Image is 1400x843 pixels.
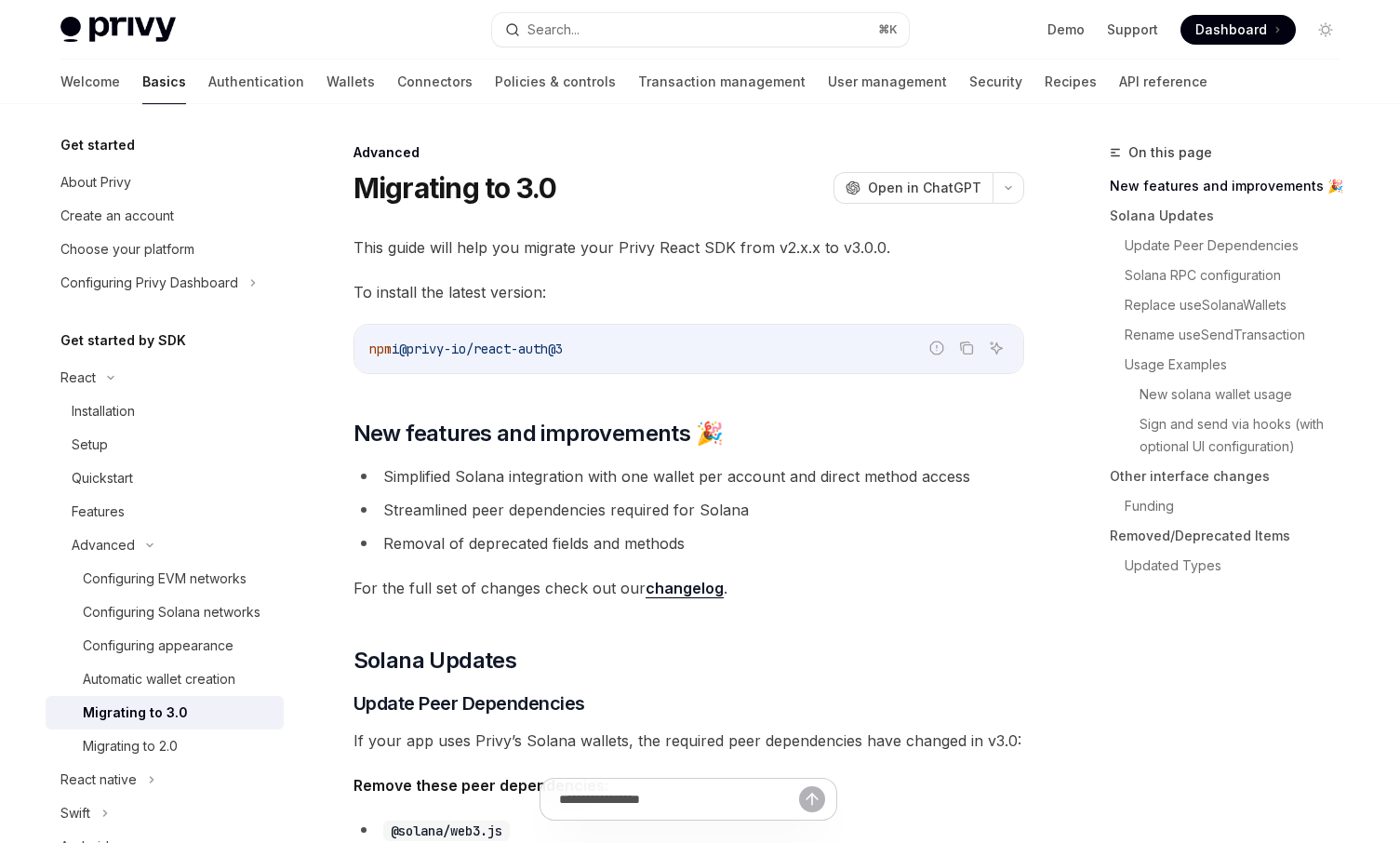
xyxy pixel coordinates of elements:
[46,696,284,729] a: Migrating to 3.0
[1110,201,1355,231] a: Solana Updates
[799,786,825,812] button: Send message
[353,690,585,716] span: Update Peer Dependencies
[83,735,178,757] div: Migrating to 2.0
[353,171,557,205] h1: Migrating to 3.0
[1125,290,1355,320] a: Replace useSolanaWallets
[495,60,616,104] a: Policies & controls
[1180,15,1296,45] a: Dashboard
[83,668,235,690] div: Automatic wallet creation
[60,329,186,352] h5: Get started by SDK
[1047,20,1085,39] a: Demo
[83,635,233,657] div: Configuring appearance
[1128,141,1212,164] span: On this page
[1110,462,1355,491] a: Other interface changes
[1045,60,1097,104] a: Recipes
[833,172,993,204] button: Open in ChatGPT
[353,575,1024,601] span: For the full set of changes check out our .
[60,367,96,389] div: React
[397,60,473,104] a: Connectors
[638,60,806,104] a: Transaction management
[46,395,284,428] a: Installation
[878,22,898,37] span: ⌘ K
[1125,491,1355,521] a: Funding
[1110,171,1355,201] a: New features and improvements 🎉
[60,205,174,227] div: Create an account
[46,495,284,529] a: Features
[353,728,1024,754] span: If your app uses Privy’s Solana wallets, the required peer dependencies have changed in v3.0:
[60,17,176,43] img: light logo
[46,662,284,696] a: Automatic wallet creation
[60,769,137,791] div: React native
[1140,380,1355,409] a: New solana wallet usage
[1125,320,1355,350] a: Rename useSendTransaction
[46,166,284,199] a: About Privy
[83,702,188,724] div: Migrating to 3.0
[392,341,399,357] span: i
[46,729,284,763] a: Migrating to 2.0
[1140,409,1355,462] a: Sign and send via hooks (with optional UI configuration)
[1119,60,1207,104] a: API reference
[353,463,1024,489] li: Simplified Solana integration with one wallet per account and direct method access
[369,341,392,357] span: npm
[60,60,120,104] a: Welcome
[1125,350,1355,380] a: Usage Examples
[353,279,1024,305] span: To install the latest version:
[46,233,284,266] a: Choose your platform
[353,646,517,676] span: Solana Updates
[1125,551,1355,581] a: Updated Types
[353,497,1024,523] li: Streamlined peer dependencies required for Solana
[60,238,194,261] div: Choose your platform
[46,428,284,462] a: Setup
[72,434,108,456] div: Setup
[925,336,949,360] button: Report incorrect code
[60,134,135,156] h5: Get started
[208,60,304,104] a: Authentication
[46,199,284,233] a: Create an account
[353,530,1024,556] li: Removal of deprecated fields and methods
[1195,20,1267,39] span: Dashboard
[46,562,284,595] a: Configuring EVM networks
[1110,521,1355,551] a: Removed/Deprecated Items
[399,341,563,357] span: @privy-io/react-auth@3
[83,568,247,590] div: Configuring EVM networks
[492,13,909,47] button: Search...⌘K
[327,60,375,104] a: Wallets
[868,179,981,197] span: Open in ChatGPT
[60,272,238,294] div: Configuring Privy Dashboard
[353,234,1024,261] span: This guide will help you migrate your Privy React SDK from v2.x.x to v3.0.0.
[969,60,1022,104] a: Security
[46,462,284,495] a: Quickstart
[46,595,284,629] a: Configuring Solana networks
[353,143,1024,162] div: Advanced
[1125,231,1355,261] a: Update Peer Dependencies
[60,171,131,194] div: About Privy
[527,19,580,41] div: Search...
[984,336,1008,360] button: Ask AI
[954,336,979,360] button: Copy the contents from the code block
[1311,15,1340,45] button: Toggle dark mode
[142,60,186,104] a: Basics
[46,629,284,662] a: Configuring appearance
[828,60,947,104] a: User management
[1107,20,1158,39] a: Support
[72,534,135,556] div: Advanced
[353,419,723,448] span: New features and improvements 🎉
[72,400,135,422] div: Installation
[72,467,133,489] div: Quickstart
[1125,261,1355,290] a: Solana RPC configuration
[60,802,90,824] div: Swift
[646,579,724,598] a: changelog
[72,501,125,523] div: Features
[83,601,260,623] div: Configuring Solana networks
